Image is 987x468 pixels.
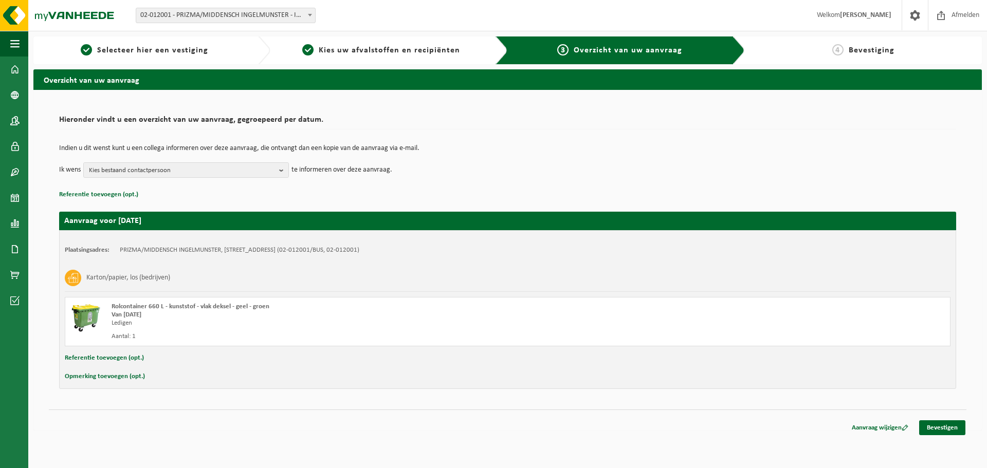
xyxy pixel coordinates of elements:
p: Ik wens [59,162,81,178]
span: 02-012001 - PRIZMA/MIDDENSCH INGELMUNSTER - INGELMUNSTER [136,8,316,23]
span: Kies uw afvalstoffen en recipiënten [319,46,460,54]
a: 1Selecteer hier een vestiging [39,44,250,57]
div: Aantal: 1 [112,332,549,341]
img: WB-0660-HPE-GN-50.png [70,303,101,333]
strong: Plaatsingsadres: [65,247,109,253]
span: 2 [302,44,314,55]
span: Rolcontainer 660 L - kunststof - vlak deksel - geel - groen [112,303,269,310]
span: Selecteer hier een vestiging [97,46,208,54]
p: te informeren over deze aanvraag. [291,162,392,178]
h2: Hieronder vindt u een overzicht van uw aanvraag, gegroepeerd per datum. [59,116,956,129]
button: Referentie toevoegen (opt.) [65,351,144,365]
p: Indien u dit wenst kunt u een collega informeren over deze aanvraag, die ontvangt dan een kopie v... [59,145,956,152]
span: Bevestiging [849,46,894,54]
a: Bevestigen [919,420,965,435]
span: 02-012001 - PRIZMA/MIDDENSCH INGELMUNSTER - INGELMUNSTER [136,8,315,23]
td: PRIZMA/MIDDENSCH INGELMUNSTER, [STREET_ADDRESS] (02-012001/BUS, 02-012001) [120,246,359,254]
span: 3 [557,44,569,55]
button: Referentie toevoegen (opt.) [59,188,138,201]
strong: Van [DATE] [112,311,141,318]
h2: Overzicht van uw aanvraag [33,69,982,89]
span: Overzicht van uw aanvraag [574,46,682,54]
strong: Aanvraag voor [DATE] [64,217,141,225]
span: Kies bestaand contactpersoon [89,163,275,178]
strong: [PERSON_NAME] [840,11,891,19]
h3: Karton/papier, los (bedrijven) [86,270,170,286]
a: 2Kies uw afvalstoffen en recipiënten [276,44,487,57]
span: 4 [832,44,844,55]
a: Aanvraag wijzigen [844,420,916,435]
button: Kies bestaand contactpersoon [83,162,289,178]
div: Ledigen [112,319,549,327]
button: Opmerking toevoegen (opt.) [65,370,145,383]
span: 1 [81,44,92,55]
